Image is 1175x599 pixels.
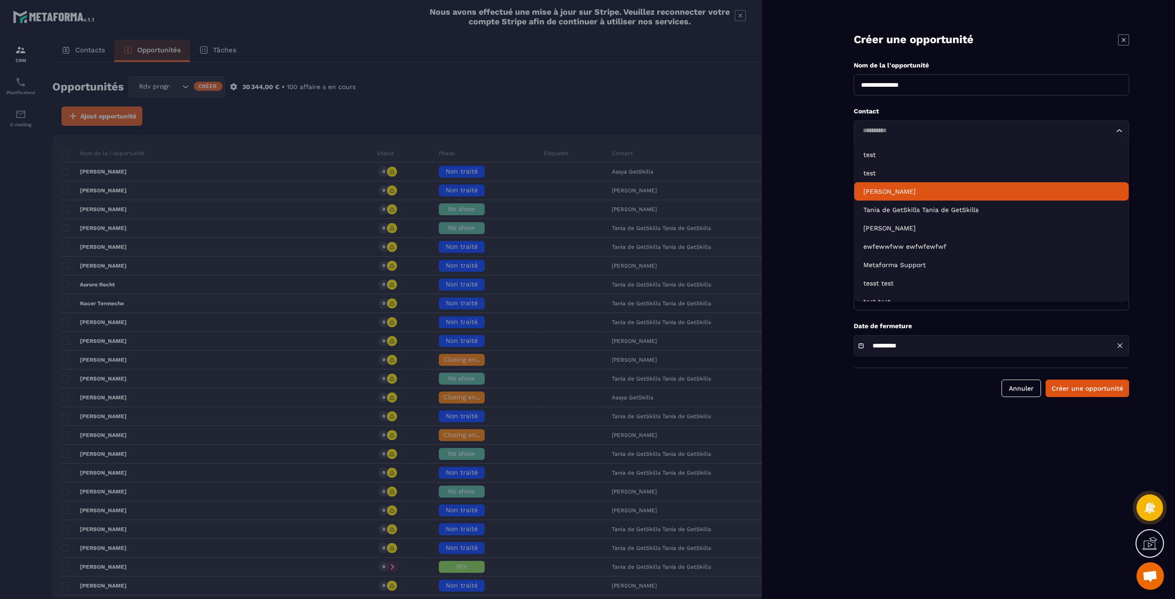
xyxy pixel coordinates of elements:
[863,242,1119,251] p: ewfewwfww ewfwfewfwf
[863,297,1119,306] p: test test
[863,224,1119,233] p: Julien BRISSET
[860,126,1114,136] input: Search for option
[863,205,1119,214] p: Tania de GetSkills Tania de GetSkills
[854,61,1129,70] p: Nom de la l'opportunité
[1002,380,1041,397] button: Annuler
[1136,562,1164,590] a: Ouvrir le chat
[854,107,1129,116] p: Contact
[1046,380,1129,397] button: Créer une opportunité
[863,168,1119,178] p: test
[854,322,1129,330] p: Date de fermeture
[854,32,974,47] p: Créer une opportunité
[863,279,1119,288] p: tesst test
[863,187,1119,196] p: Assya BELAOUD
[863,260,1119,269] p: Metaforma Support
[854,120,1129,141] div: Search for option
[863,150,1119,159] p: test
